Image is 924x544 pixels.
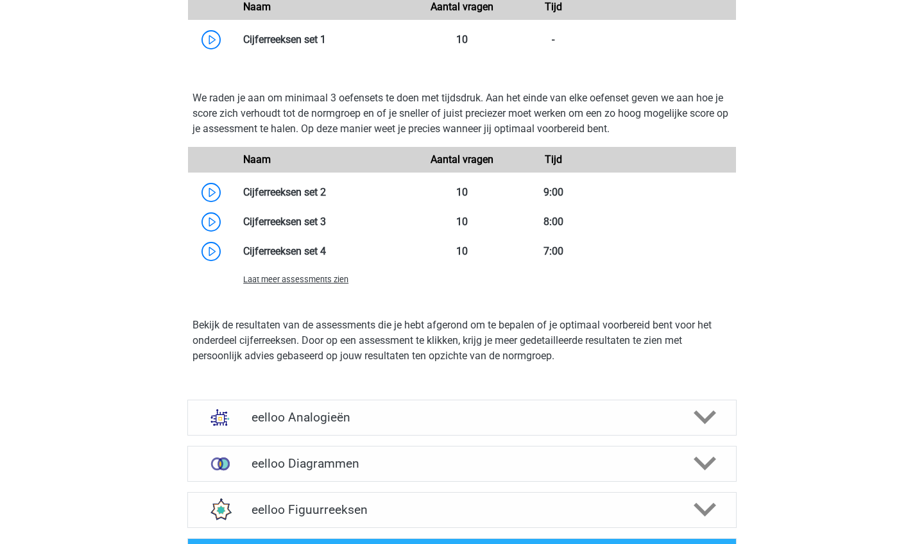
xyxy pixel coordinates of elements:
div: Cijferreeksen set 3 [234,214,416,230]
img: analogieen [203,401,237,434]
div: Tijd [508,152,599,167]
a: analogieen eelloo Analogieën [182,400,742,436]
img: venn diagrammen [203,447,237,480]
div: Cijferreeksen set 1 [234,32,416,47]
h4: eelloo Diagrammen [252,456,672,471]
p: We raden je aan om minimaal 3 oefensets te doen met tijdsdruk. Aan het einde van elke oefenset ge... [193,90,732,137]
div: Naam [234,152,416,167]
h4: eelloo Analogieën [252,410,672,425]
a: venn diagrammen eelloo Diagrammen [182,446,742,482]
div: Cijferreeksen set 2 [234,185,416,200]
div: Cijferreeksen set 4 [234,244,416,259]
h4: eelloo Figuurreeksen [252,502,672,517]
span: Laat meer assessments zien [243,275,348,284]
p: Bekijk de resultaten van de assessments die je hebt afgerond om te bepalen of je optimaal voorber... [193,318,732,364]
img: figuurreeksen [203,493,237,527]
div: Aantal vragen [416,152,508,167]
a: figuurreeksen eelloo Figuurreeksen [182,492,742,528]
